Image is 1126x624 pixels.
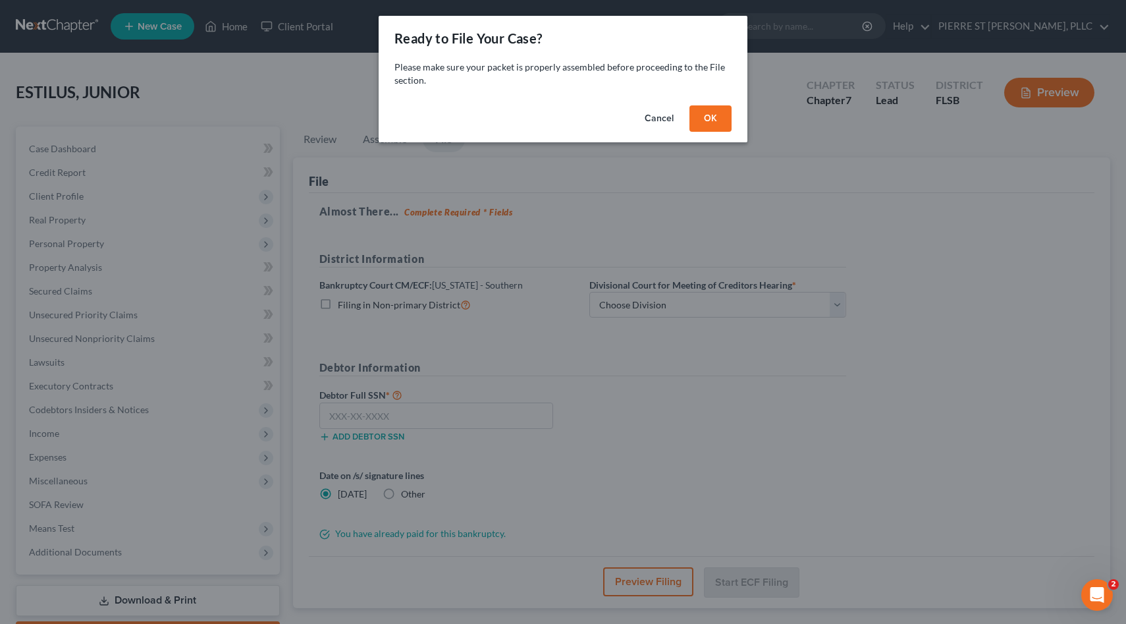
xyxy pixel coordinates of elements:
p: Please make sure your packet is properly assembled before proceeding to the File section. [394,61,732,87]
span: 2 [1108,579,1119,590]
button: OK [689,105,732,132]
button: Cancel [634,105,684,132]
iframe: Intercom live chat [1081,579,1113,611]
div: Ready to File Your Case? [394,29,543,47]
